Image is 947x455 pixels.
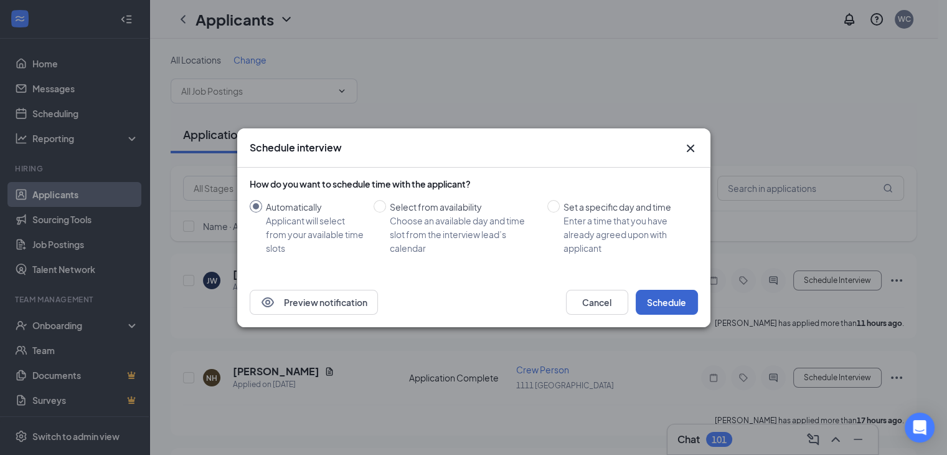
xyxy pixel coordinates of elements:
[636,290,698,315] button: Schedule
[250,290,378,315] button: EyePreview notification
[683,141,698,156] button: Close
[266,200,364,214] div: Automatically
[563,200,688,214] div: Set a specific day and time
[260,295,275,310] svg: Eye
[390,200,537,214] div: Select from availability
[566,290,628,315] button: Cancel
[266,214,364,255] div: Applicant will select from your available time slots
[683,141,698,156] svg: Cross
[390,214,537,255] div: Choose an available day and time slot from the interview lead’s calendar
[905,413,935,443] div: Open Intercom Messenger
[250,141,342,155] h3: Schedule interview
[250,178,698,190] div: How do you want to schedule time with the applicant?
[563,214,688,255] div: Enter a time that you have already agreed upon with applicant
